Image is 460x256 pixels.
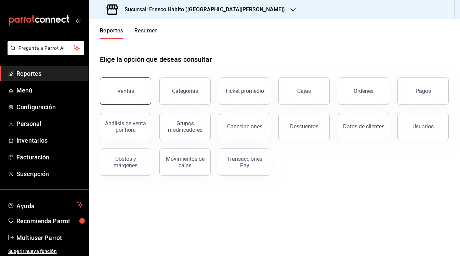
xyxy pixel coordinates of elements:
[16,69,83,78] span: Reportes
[16,119,83,128] span: Personal
[16,136,83,145] span: Inventarios
[172,88,198,94] div: Categorías
[278,113,330,140] button: Descuentos
[100,148,151,176] button: Costos y márgenes
[412,123,434,130] div: Usuarios
[338,113,389,140] button: Datos de clientes
[75,18,81,23] button: open_drawer_menu
[159,148,211,176] button: Movimientos de cajas
[16,216,83,226] span: Recomienda Parrot
[117,88,134,94] div: Ventas
[416,88,431,94] div: Pagos
[219,113,270,140] button: Cancelaciones
[397,77,449,105] button: Pagos
[8,41,84,55] button: Pregunta a Parrot AI
[338,77,389,105] button: Órdenes
[100,77,151,105] button: Ventas
[100,113,151,140] button: Análisis de venta por hora
[104,120,147,133] div: Análisis de venta por hora
[290,123,318,130] div: Descuentos
[227,123,262,130] div: Cancelaciones
[16,102,83,112] span: Configuración
[100,54,212,65] h1: Elige la opción que deseas consultar
[219,148,270,176] button: Transacciones Pay
[134,27,158,39] button: Resumen
[18,45,74,52] span: Pregunta a Parrot AI
[16,201,74,209] span: Ayuda
[159,113,211,140] button: Grupos modificadores
[354,88,373,94] div: Órdenes
[223,156,266,169] div: Transacciones Pay
[164,156,206,169] div: Movimientos de cajas
[100,27,158,39] div: navigation tabs
[278,77,330,105] button: Cajas
[225,88,264,94] div: Ticket promedio
[5,49,84,57] a: Pregunta a Parrot AI
[159,77,211,105] button: Categorías
[164,120,206,133] div: Grupos modificadores
[297,88,311,94] div: Cajas
[104,156,147,169] div: Costos y márgenes
[16,233,83,242] span: Multiuser Parrot
[16,169,83,179] span: Suscripción
[100,27,123,39] button: Reportes
[16,86,83,95] span: Menú
[343,123,384,130] div: Datos de clientes
[219,77,270,105] button: Ticket promedio
[397,113,449,140] button: Usuarios
[8,248,83,255] span: Sugerir nueva función
[16,153,83,162] span: Facturación
[119,5,285,14] h3: Sucursal: Fresco Habito ([GEOGRAPHIC_DATA][PERSON_NAME])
